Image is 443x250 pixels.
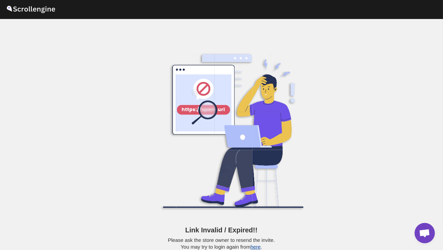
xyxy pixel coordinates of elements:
[138,36,328,226] img: link broken
[138,227,304,233] div: Link Invalid / Expired!!
[250,244,261,250] button: here
[415,223,435,243] div: Open chat
[138,237,304,244] div: Please ask the store owner to resend the invite.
